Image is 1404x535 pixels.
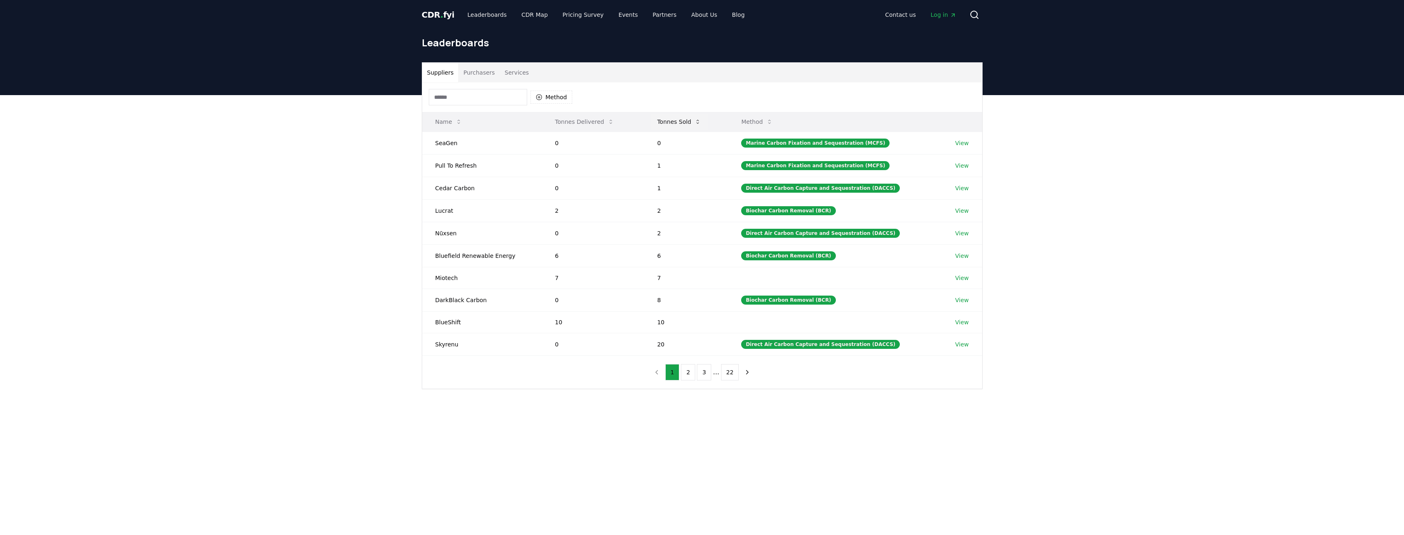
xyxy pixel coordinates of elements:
h1: Leaderboards [422,36,983,49]
div: Biochar Carbon Removal (BCR) [741,296,835,305]
td: Lucrat [422,199,542,222]
div: Marine Carbon Fixation and Sequestration (MCFS) [741,139,890,148]
button: 22 [721,364,739,380]
td: 8 [644,289,728,311]
td: 1 [644,177,728,199]
td: Bluefield Renewable Energy [422,244,542,267]
td: 10 [542,311,644,333]
td: Miotech [422,267,542,289]
div: Direct Air Carbon Capture and Sequestration (DACCS) [741,229,900,238]
button: 2 [681,364,695,380]
li: ... [713,367,719,377]
td: Pull To Refresh [422,154,542,177]
a: Pricing Survey [556,7,610,22]
td: 6 [542,244,644,267]
nav: Main [878,7,963,22]
a: View [955,207,969,215]
div: Direct Air Carbon Capture and Sequestration (DACCS) [741,340,900,349]
td: 2 [644,199,728,222]
a: Events [612,7,644,22]
a: Log in [924,7,963,22]
a: View [955,229,969,237]
td: Nūxsen [422,222,542,244]
td: 0 [542,132,644,154]
a: Leaderboards [461,7,513,22]
span: . [440,10,443,20]
td: 1 [644,154,728,177]
a: View [955,318,969,326]
td: 0 [542,154,644,177]
div: Biochar Carbon Removal (BCR) [741,206,835,215]
a: CDR Map [515,7,554,22]
div: Marine Carbon Fixation and Sequestration (MCFS) [741,161,890,170]
a: View [955,139,969,147]
button: Method [735,114,779,130]
a: Partners [646,7,683,22]
td: 0 [542,333,644,355]
td: 0 [542,177,644,199]
td: SeaGen [422,132,542,154]
a: View [955,184,969,192]
button: Purchasers [458,63,500,82]
td: 2 [644,222,728,244]
td: 20 [644,333,728,355]
button: 3 [697,364,711,380]
td: 6 [644,244,728,267]
a: View [955,296,969,304]
button: Services [500,63,534,82]
button: Method [530,91,573,104]
td: 0 [542,289,644,311]
button: Tonnes Delivered [548,114,621,130]
a: View [955,162,969,170]
td: 0 [542,222,644,244]
button: next page [740,364,754,380]
td: DarkBlack Carbon [422,289,542,311]
td: 7 [644,267,728,289]
td: 7 [542,267,644,289]
a: Blog [726,7,751,22]
span: Log in [931,11,956,19]
button: Name [429,114,469,130]
td: 10 [644,311,728,333]
td: Cedar Carbon [422,177,542,199]
a: CDR.fyi [422,9,455,20]
td: 2 [542,199,644,222]
nav: Main [461,7,751,22]
td: 0 [644,132,728,154]
a: About Us [685,7,724,22]
a: View [955,252,969,260]
button: 1 [665,364,680,380]
div: Direct Air Carbon Capture and Sequestration (DACCS) [741,184,900,193]
div: Biochar Carbon Removal (BCR) [741,251,835,260]
a: View [955,340,969,348]
td: BlueShift [422,311,542,333]
button: Tonnes Sold [651,114,708,130]
a: View [955,274,969,282]
td: Skyrenu [422,333,542,355]
span: CDR fyi [422,10,455,20]
a: Contact us [878,7,922,22]
button: Suppliers [422,63,459,82]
